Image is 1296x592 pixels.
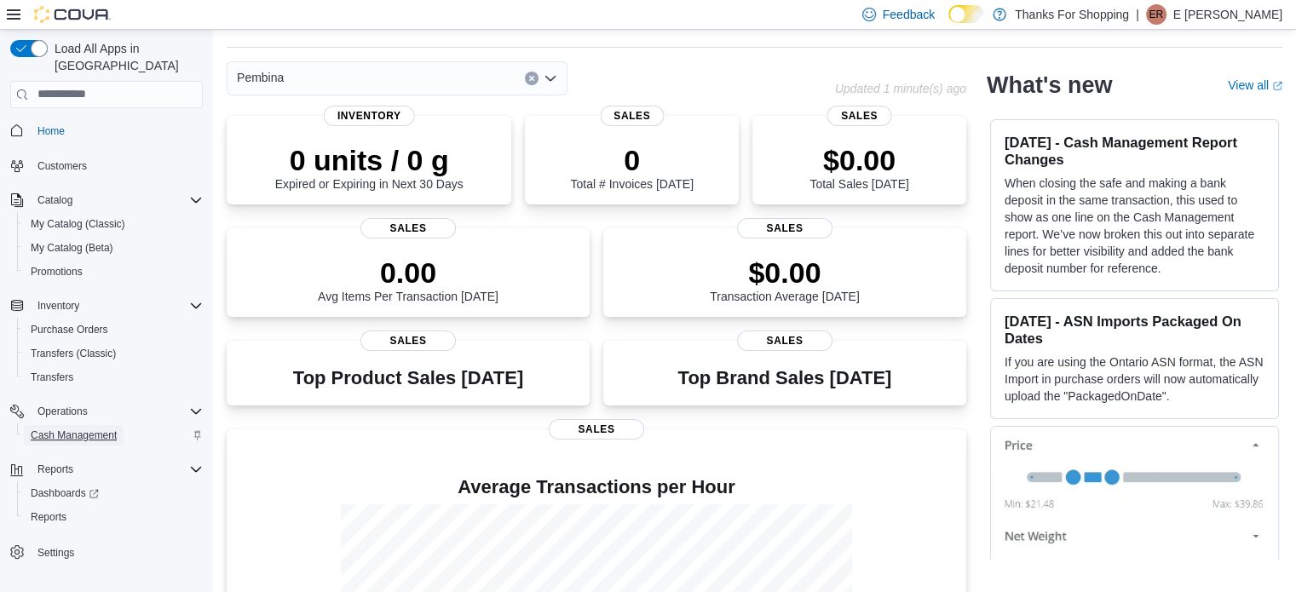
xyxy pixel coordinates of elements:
button: Operations [3,399,210,423]
span: Sales [827,106,891,126]
span: Transfers (Classic) [31,347,116,360]
button: Catalog [3,188,210,212]
a: My Catalog (Beta) [24,238,120,258]
span: Customers [37,159,87,173]
span: Customers [31,155,203,176]
span: Catalog [31,190,203,210]
span: Load All Apps in [GEOGRAPHIC_DATA] [48,40,203,74]
button: Customers [3,153,210,178]
a: Dashboards [17,481,210,505]
span: My Catalog (Classic) [24,214,203,234]
button: Reports [3,457,210,481]
a: Customers [31,156,94,176]
span: Dashboards [24,483,203,503]
h4: Average Transactions per Hour [240,477,953,497]
span: Sales [737,330,832,351]
span: My Catalog (Beta) [31,241,113,255]
span: Inventory [37,299,79,313]
span: Transfers (Classic) [24,343,203,364]
a: Dashboards [24,483,106,503]
span: Inventory [324,106,415,126]
span: Pembina [237,67,284,88]
h3: [DATE] - ASN Imports Packaged On Dates [1005,313,1264,347]
div: Transaction Average [DATE] [710,256,860,303]
a: Settings [31,543,81,563]
p: | [1136,4,1139,25]
button: My Catalog (Beta) [17,236,210,260]
button: Home [3,118,210,143]
p: If you are using the Ontario ASN format, the ASN Import in purchase orders will now automatically... [1005,353,1264,405]
span: My Catalog (Beta) [24,238,203,258]
span: Cash Management [24,425,203,445]
button: Reports [17,505,210,529]
button: My Catalog (Classic) [17,212,210,236]
button: Clear input [525,72,539,85]
span: Feedback [883,6,935,23]
div: E Robert [1146,4,1166,25]
a: My Catalog (Classic) [24,214,132,234]
input: Dark Mode [948,5,984,23]
span: Catalog [37,193,72,207]
p: 0 [570,143,693,177]
span: Sales [737,218,832,239]
span: Dark Mode [948,23,949,24]
p: $0.00 [809,143,908,177]
span: Reports [24,507,203,527]
a: Promotions [24,262,89,282]
h3: Top Product Sales [DATE] [293,368,523,388]
span: Reports [31,510,66,524]
button: Transfers [17,365,210,389]
button: Catalog [31,190,79,210]
button: Promotions [17,260,210,284]
p: Updated 1 minute(s) ago [835,82,966,95]
span: Inventory [31,296,203,316]
div: Avg Items Per Transaction [DATE] [318,256,498,303]
span: Home [31,120,203,141]
p: 0.00 [318,256,498,290]
button: Transfers (Classic) [17,342,210,365]
h3: Top Brand Sales [DATE] [678,368,892,388]
p: 0 units / 0 g [275,143,464,177]
a: View allExternal link [1228,78,1282,92]
span: Operations [37,405,88,418]
div: Total # Invoices [DATE] [570,143,693,191]
div: Expired or Expiring in Next 30 Days [275,143,464,191]
span: Sales [360,218,456,239]
span: Operations [31,401,203,422]
a: Reports [24,507,73,527]
img: Cova [34,6,111,23]
span: Settings [37,546,74,560]
span: Settings [31,541,203,562]
span: Cash Management [31,428,117,442]
button: Inventory [31,296,86,316]
span: Reports [37,463,73,476]
button: Operations [31,401,95,422]
span: Sales [360,330,456,351]
span: Purchase Orders [31,323,108,336]
span: ER [1149,4,1163,25]
a: Transfers [24,367,80,388]
span: Sales [549,419,644,440]
p: Thanks For Shopping [1015,4,1129,25]
span: Reports [31,459,203,480]
button: Reports [31,459,80,480]
button: Open list of options [544,72,557,85]
a: Purchase Orders [24,319,115,340]
p: $0.00 [710,256,860,290]
p: When closing the safe and making a bank deposit in the same transaction, this used to show as one... [1005,175,1264,277]
span: Purchase Orders [24,319,203,340]
span: Dashboards [31,486,99,500]
button: Settings [3,539,210,564]
p: E [PERSON_NAME] [1173,4,1282,25]
button: Purchase Orders [17,318,210,342]
a: Transfers (Classic) [24,343,123,364]
span: Promotions [31,265,83,279]
span: Home [37,124,65,138]
span: Sales [600,106,664,126]
button: Cash Management [17,423,210,447]
span: Transfers [24,367,203,388]
a: Cash Management [24,425,124,445]
span: Transfers [31,371,73,384]
span: Promotions [24,262,203,282]
h3: [DATE] - Cash Management Report Changes [1005,134,1264,168]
